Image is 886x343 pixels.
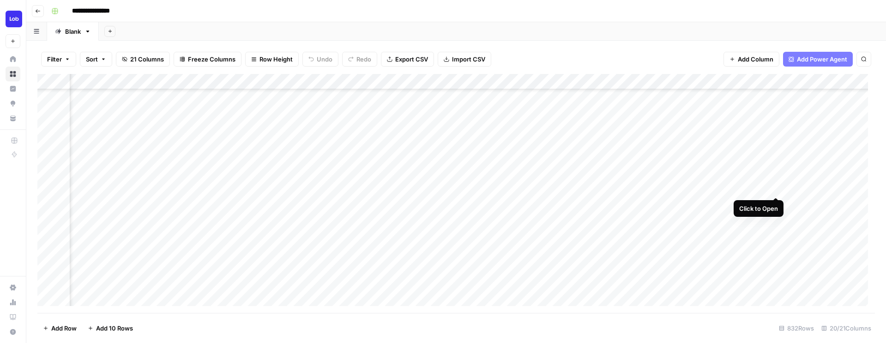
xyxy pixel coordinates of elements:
button: Row Height [245,52,299,67]
span: Add Power Agent [797,55,847,64]
span: Redo [356,55,371,64]
div: Click to Open [739,204,778,213]
a: Learning Hub [6,310,20,325]
a: Your Data [6,111,20,126]
button: Add Power Agent [783,52,853,67]
button: Filter [41,52,76,67]
a: Blank [47,22,99,41]
a: Settings [6,280,20,295]
button: Workspace: Lob [6,7,20,31]
span: Undo [317,55,332,64]
button: Help + Support [6,325,20,339]
span: Freeze Columns [188,55,235,64]
span: Add Column [738,55,773,64]
a: Insights [6,81,20,96]
button: Add 10 Rows [82,321,139,336]
div: Blank [65,27,81,36]
img: Lob Logo [6,11,22,27]
div: 832 Rows [775,321,818,336]
span: Add Row [51,324,77,333]
span: Import CSV [452,55,485,64]
a: Usage [6,295,20,310]
span: Add 10 Rows [96,324,133,333]
button: Sort [80,52,112,67]
span: Filter [47,55,62,64]
a: Browse [6,67,20,81]
button: Undo [302,52,338,67]
button: 21 Columns [116,52,170,67]
a: Opportunities [6,96,20,111]
div: 20/21 Columns [818,321,875,336]
button: Freeze Columns [174,52,241,67]
button: Add Column [723,52,779,67]
a: Home [6,52,20,67]
button: Export CSV [381,52,434,67]
span: Sort [86,55,98,64]
span: Row Height [259,55,293,64]
button: Import CSV [438,52,491,67]
button: Redo [342,52,377,67]
span: 21 Columns [130,55,164,64]
span: Export CSV [395,55,428,64]
button: Add Row [37,321,82,336]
